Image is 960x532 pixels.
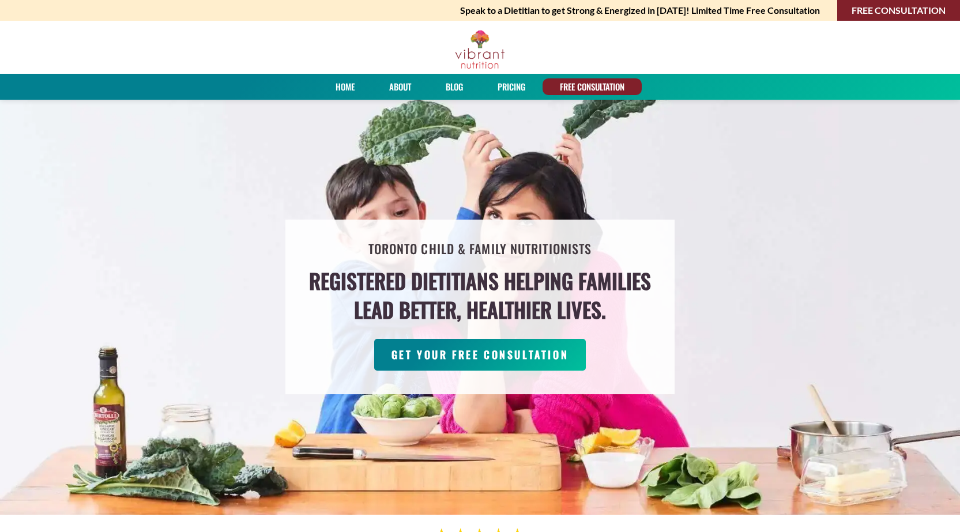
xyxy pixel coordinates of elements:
a: Blog [442,78,467,95]
strong: Speak to a Dietitian to get Strong & Energized in [DATE]! Limited Time Free Consultation [460,2,820,18]
h2: Toronto Child & Family Nutritionists [368,237,592,261]
h4: Registered Dietitians helping families lead better, healthier lives. [309,266,651,325]
a: About [385,78,415,95]
a: PRICING [494,78,529,95]
a: FREE CONSULTATION [556,78,628,95]
a: Home [332,78,359,95]
a: GET YOUR FREE CONSULTATION [374,339,586,371]
img: Vibrant Nutrition [454,29,506,70]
